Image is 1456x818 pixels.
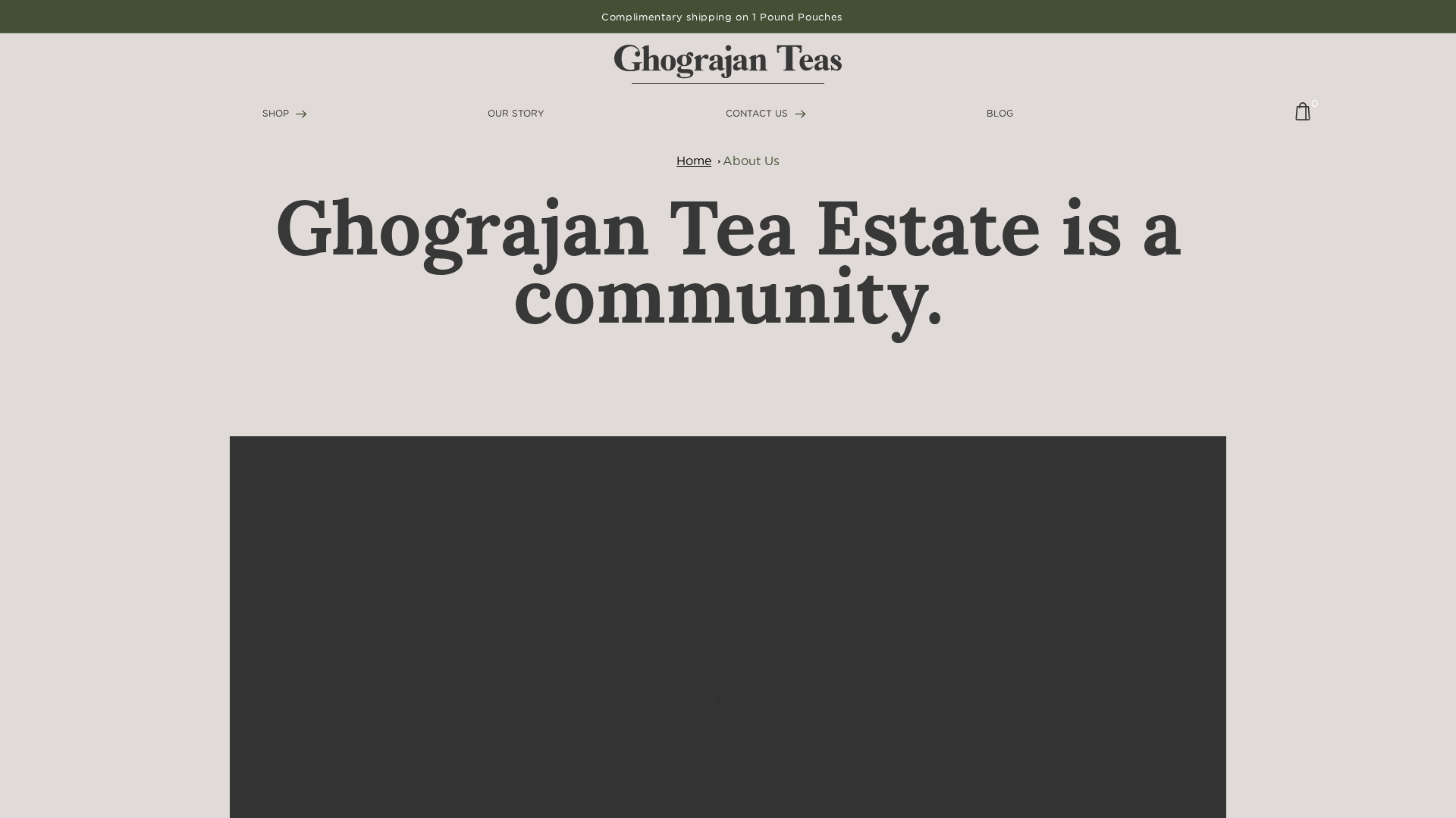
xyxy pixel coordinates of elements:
span: 0 [1311,96,1318,103]
a: About Us [723,154,780,167]
img: forward-arrow.svg [296,110,307,118]
a: CONTACT US [726,107,806,120]
a: Home [676,154,711,167]
a: OUR STORY [488,107,544,120]
img: cart-icon-matt.svg [1295,102,1310,132]
img: logo-matt.svg [614,45,842,84]
img: forward-arrow.svg [795,110,806,118]
span: SHOP [262,108,289,118]
a: 0 [1295,102,1310,132]
span: CONTACT US [726,108,788,118]
h1: Ghograjan Tea Estate is a community. [83,194,1373,330]
a: BLOG [987,107,1013,120]
a: SHOP [262,107,307,120]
